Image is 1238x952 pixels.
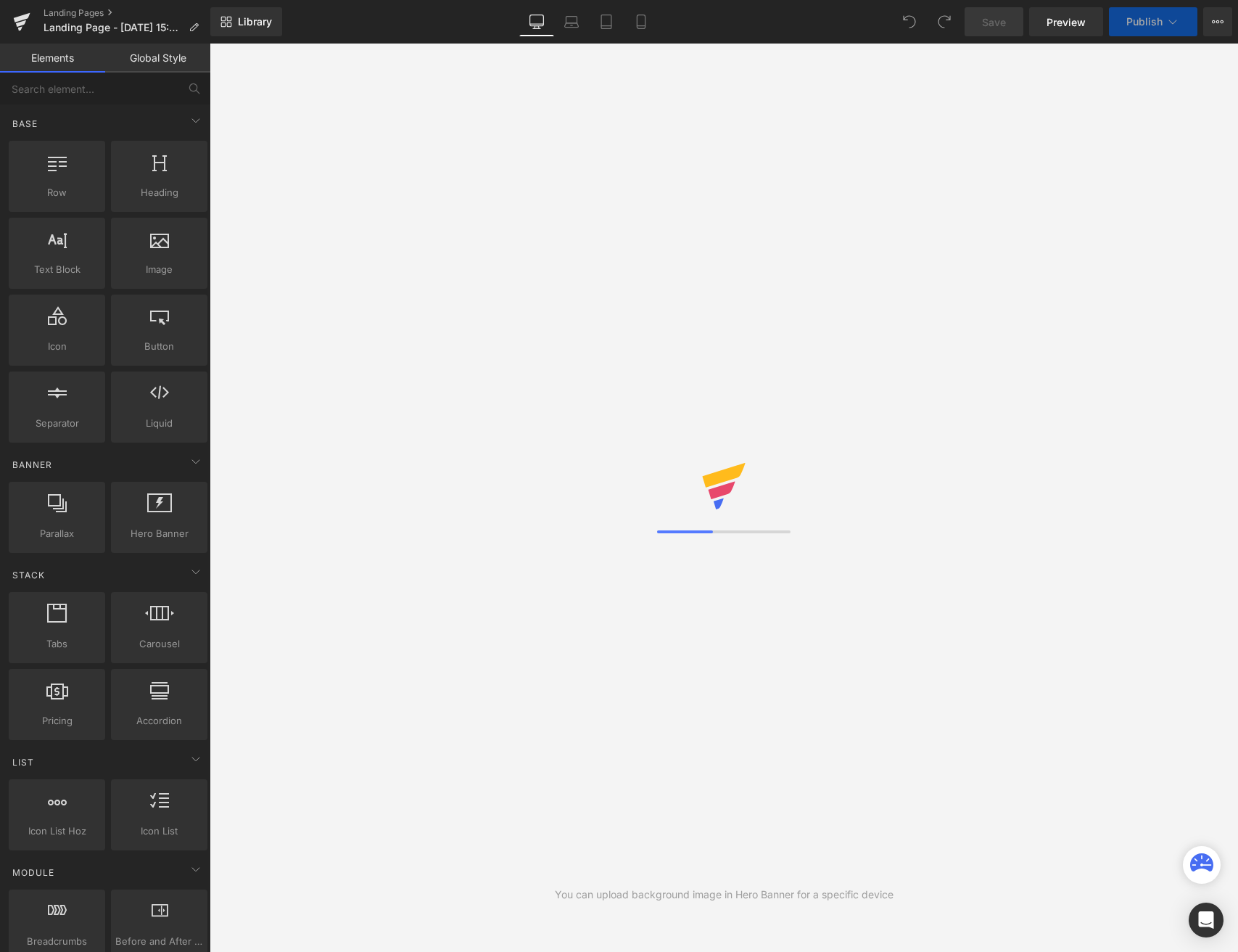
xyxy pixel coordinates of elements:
span: Heading [115,185,203,200]
a: Desktop [519,7,554,36]
span: Carousel [115,636,203,652]
span: Row [13,185,101,200]
span: Pricing [13,713,101,729]
span: Publish [1126,16,1163,28]
a: Tablet [589,7,624,36]
span: Icon List [115,824,203,839]
span: Image [115,262,203,277]
span: Breadcrumbs [13,934,101,949]
span: Stack [11,568,46,582]
a: New Library [210,7,282,36]
span: Icon [13,339,101,354]
span: Icon List Hoz [13,824,101,839]
a: Preview [1029,7,1103,36]
span: Preview [1047,15,1086,30]
button: Undo [895,7,924,36]
span: Accordion [115,713,203,729]
span: Library [238,15,272,28]
button: Redo [930,7,959,36]
a: Landing Pages [44,7,210,19]
span: Button [115,339,203,354]
button: Publish [1109,7,1197,36]
span: Module [11,866,56,879]
span: Hero Banner [115,526,203,541]
span: Parallax [13,526,101,541]
div: You can upload background image in Hero Banner for a specific device [555,887,894,903]
a: Global Style [105,44,210,73]
span: List [11,755,36,769]
span: Separator [13,416,101,431]
span: Tabs [13,636,101,652]
span: Base [11,117,39,131]
span: Text Block [13,262,101,277]
span: Before and After Images [115,934,203,949]
a: Laptop [554,7,589,36]
button: More [1203,7,1232,36]
a: Mobile [624,7,659,36]
span: Save [982,15,1006,30]
span: Liquid [115,416,203,431]
div: Open Intercom Messenger [1189,903,1223,937]
span: Landing Page - [DATE] 15:06:27 [44,22,183,33]
span: Banner [11,458,54,472]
